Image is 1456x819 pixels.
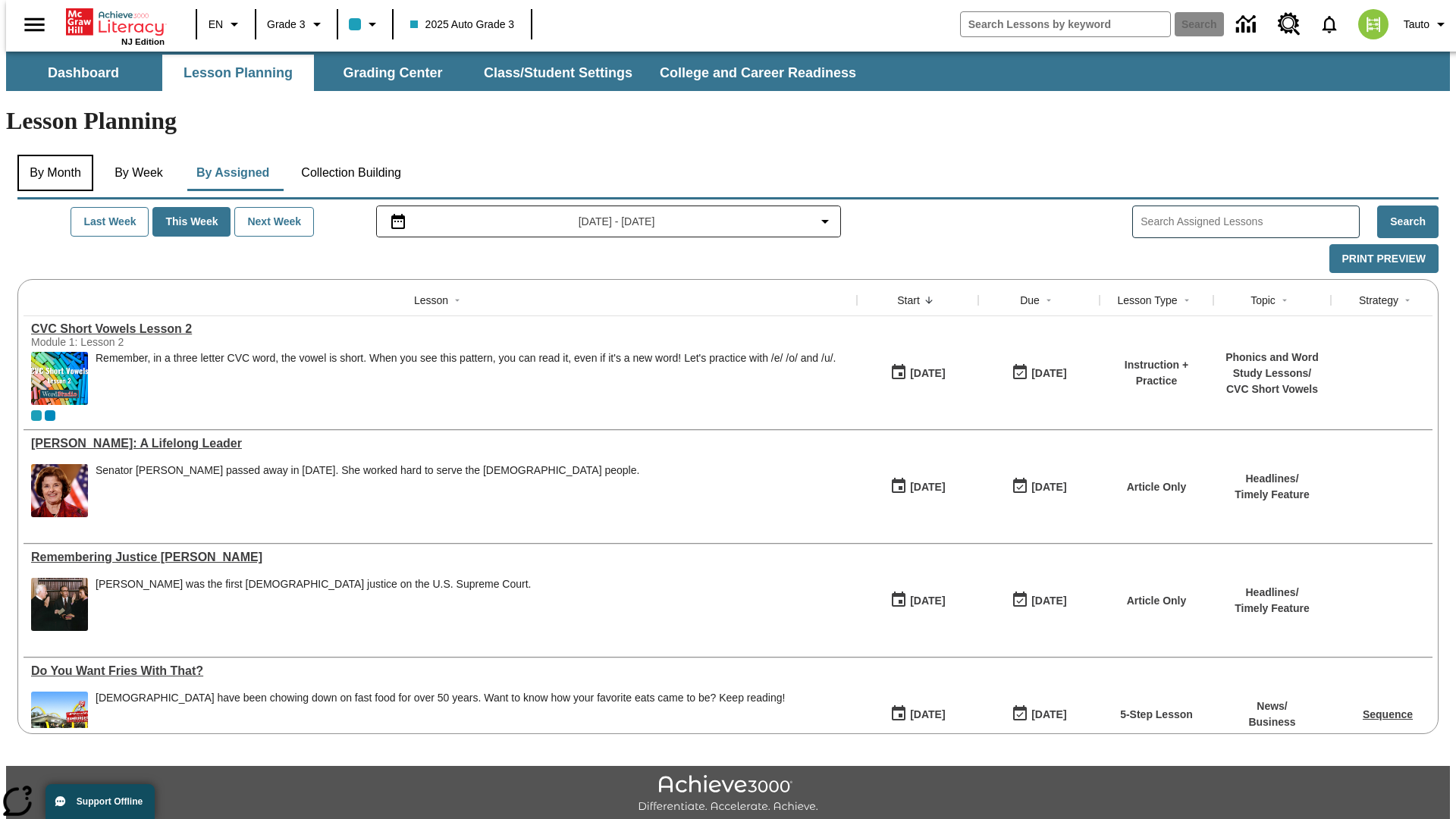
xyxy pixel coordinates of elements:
[885,359,950,388] button: 09/03/25: First time the lesson was available
[816,212,834,231] svg: Collapse Date Range Filter
[1329,244,1439,274] button: Print Preview
[472,55,645,91] button: Class/Student Settings
[267,17,306,33] span: Grade 3
[317,55,469,91] button: Grading Center
[31,464,88,517] img: Senator Dianne Feinstein of California smiles with the U.S. flag behind her.
[96,464,639,477] div: Senator [PERSON_NAME] passed away in [DATE]. She worked hard to serve the [DEMOGRAPHIC_DATA] people.
[961,12,1170,36] input: search field
[885,700,950,729] button: 09/02/25: First time the lesson was available
[920,291,938,309] button: Sort
[1020,293,1040,308] div: Due
[31,664,849,678] div: Do You Want Fries With That?
[1349,5,1398,44] button: Select a new avatar
[1250,293,1276,308] div: Topic
[96,692,785,745] div: Americans have been chowing down on fast food for over 50 years. Want to know how your favorite e...
[1221,381,1323,397] p: CVC Short Vowels
[1248,698,1295,714] p: News /
[31,578,88,631] img: Chief Justice Warren Burger, wearing a black robe, holds up his right hand and faces Sandra Day O...
[1178,291,1196,309] button: Sort
[1006,700,1072,729] button: 09/02/25: Last day the lesson can be accessed
[1358,9,1389,39] img: avatar image
[289,155,413,191] button: Collection Building
[1006,586,1072,615] button: 09/03/25: Last day the lesson can be accessed
[96,352,836,365] p: Remember, in a three letter CVC word, the vowel is short. When you see this pattern, you can read...
[1235,585,1310,601] p: Headlines /
[96,464,639,517] div: Senator Dianne Feinstein passed away in September 2023. She worked hard to serve the American peo...
[1404,17,1429,33] span: Tauto
[31,551,849,564] a: Remembering Justice O'Connor, Lessons
[1127,593,1187,609] p: Article Only
[31,437,849,450] a: Dianne Feinstein: A Lifelong Leader, Lessons
[77,796,143,807] span: Support Offline
[202,11,250,38] button: Language: EN, Select a language
[31,664,849,678] a: Do You Want Fries With That?, Lessons
[45,410,55,421] div: OL 2025 Auto Grade 4
[31,352,88,405] img: CVC Short Vowels Lesson 2.
[910,705,945,724] div: [DATE]
[1269,4,1310,45] a: Resource Center, Will open in new tab
[648,55,868,91] button: College and Career Readiness
[1398,291,1417,309] button: Sort
[96,578,531,591] div: [PERSON_NAME] was the first [DEMOGRAPHIC_DATA] justice on the U.S. Supreme Court.
[910,364,945,383] div: [DATE]
[66,5,165,46] div: Home
[579,214,655,230] span: [DATE] - [DATE]
[17,155,93,191] button: By Month
[1235,601,1310,617] p: Timely Feature
[184,155,281,191] button: By Assigned
[261,11,332,38] button: Grade: Grade 3, Select a grade
[6,107,1450,135] h1: Lesson Planning
[885,586,950,615] button: 09/03/25: First time the lesson was available
[383,212,835,231] button: Select the date range menu item
[1359,293,1398,308] div: Strategy
[1221,350,1323,381] p: Phonics and Word Study Lessons /
[31,322,849,336] div: CVC Short Vowels Lesson 2
[234,207,314,237] button: Next Week
[1377,206,1439,238] button: Search
[1120,707,1193,723] p: 5-Step Lesson
[31,336,259,348] div: Module 1: Lesson 2
[897,293,920,308] div: Start
[1363,708,1413,720] a: Sequence
[1117,293,1177,308] div: Lesson Type
[1127,479,1187,495] p: Article Only
[31,322,849,336] a: CVC Short Vowels Lesson 2, Lessons
[1031,705,1066,724] div: [DATE]
[1398,11,1456,38] button: Profile/Settings
[101,155,177,191] button: By Week
[1310,5,1349,44] a: Notifications
[162,55,314,91] button: Lesson Planning
[1248,714,1295,730] p: Business
[910,478,945,497] div: [DATE]
[414,293,448,308] div: Lesson
[31,692,88,745] img: One of the first McDonald's stores, with the iconic red sign and golden arches.
[1031,478,1066,497] div: [DATE]
[152,207,231,237] button: This Week
[209,17,223,33] span: EN
[1107,357,1206,389] p: Instruction + Practice
[45,784,155,819] button: Support Offline
[31,410,42,421] div: Current Class
[638,775,818,814] img: Achieve3000 Differentiate Accelerate Achieve
[1235,487,1310,503] p: Timely Feature
[448,291,466,309] button: Sort
[1235,471,1310,487] p: Headlines /
[121,37,165,46] span: NJ Edition
[31,551,849,564] div: Remembering Justice O'Connor
[12,2,57,47] button: Open side menu
[885,472,950,501] button: 09/03/25: First time the lesson was available
[1031,364,1066,383] div: [DATE]
[1227,4,1269,45] a: Data Center
[1031,591,1066,610] div: [DATE]
[71,207,149,237] button: Last Week
[66,7,165,37] a: Home
[343,11,388,38] button: Class color is light blue. Change class color
[1141,211,1359,233] input: Search Assigned Lessons
[1276,291,1294,309] button: Sort
[96,352,836,405] div: Remember, in a three letter CVC word, the vowel is short. When you see this pattern, you can read...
